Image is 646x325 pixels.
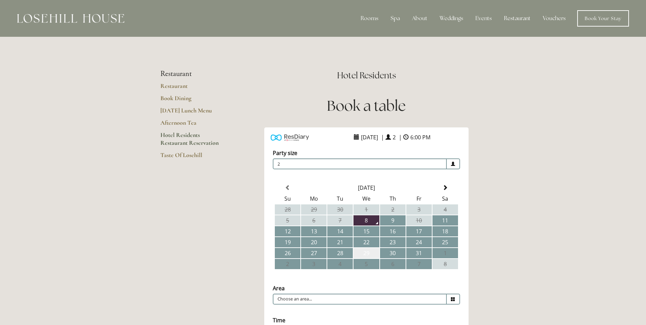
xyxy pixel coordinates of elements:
td: 20 [301,237,327,247]
div: About [407,12,433,25]
a: Book Your Stay [577,10,629,27]
td: 9 [380,215,406,226]
td: 8 [432,259,458,269]
td: 1 [432,248,458,258]
td: 17 [406,226,432,236]
div: Weddings [434,12,469,25]
td: 28 [275,204,300,215]
td: 19 [275,237,300,247]
span: 2 [273,158,447,169]
h2: Hotel Residents [247,69,486,81]
td: 23 [380,237,406,247]
td: 27 [301,248,327,258]
td: 29 [353,248,379,258]
td: 30 [380,248,406,258]
td: 4 [327,259,353,269]
a: Restaurant [160,82,225,94]
td: 10 [406,215,432,226]
td: 4 [432,204,458,215]
th: Sa [432,194,458,204]
img: Losehill House [17,14,124,23]
li: Restaurant [160,69,225,78]
td: 11 [432,215,458,226]
a: Taste Of Losehill [160,151,225,164]
td: 16 [380,226,406,236]
td: 2 [275,259,300,269]
td: 1 [353,204,379,215]
label: Area [273,284,285,292]
td: 7 [406,259,432,269]
label: Time [273,316,285,324]
div: Spa [385,12,405,25]
a: [DATE] Lunch Menu [160,107,225,119]
span: Next Month [442,185,448,190]
td: 5 [275,215,300,226]
span: Previous Month [285,185,290,190]
a: Book Dining [160,94,225,107]
td: 7 [327,215,353,226]
td: 5 [353,259,379,269]
img: Powered by ResDiary [271,133,309,142]
td: 21 [327,237,353,247]
td: 2 [380,204,406,215]
a: Afternoon Tea [160,119,225,131]
td: 18 [432,226,458,236]
td: 30 [327,204,353,215]
span: 2 [391,132,397,143]
td: 6 [301,215,327,226]
td: 13 [301,226,327,236]
div: Rooms [355,12,384,25]
td: 12 [275,226,300,236]
a: Hotel Residents Restaurant Reservation [160,131,225,151]
span: | [399,134,402,141]
label: Party size [273,149,297,157]
th: Fr [406,194,432,204]
td: 15 [353,226,379,236]
td: 25 [432,237,458,247]
td: 14 [327,226,353,236]
th: Mo [301,194,327,204]
a: Vouchers [537,12,571,25]
span: | [381,134,384,141]
td: 28 [327,248,353,258]
th: Su [275,194,300,204]
div: Restaurant [499,12,536,25]
td: 6 [380,259,406,269]
span: [DATE] [359,132,380,143]
td: 8 [353,215,379,226]
td: 22 [353,237,379,247]
td: 26 [275,248,300,258]
td: 24 [406,237,432,247]
td: 29 [301,204,327,215]
td: 3 [301,259,327,269]
td: 3 [406,204,432,215]
th: Tu [327,194,353,204]
div: Events [470,12,497,25]
td: 31 [406,248,432,258]
span: 6:00 PM [409,132,432,143]
th: We [353,194,379,204]
th: Select Month [301,183,432,193]
h1: Book a table [247,96,486,116]
th: Th [380,194,406,204]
